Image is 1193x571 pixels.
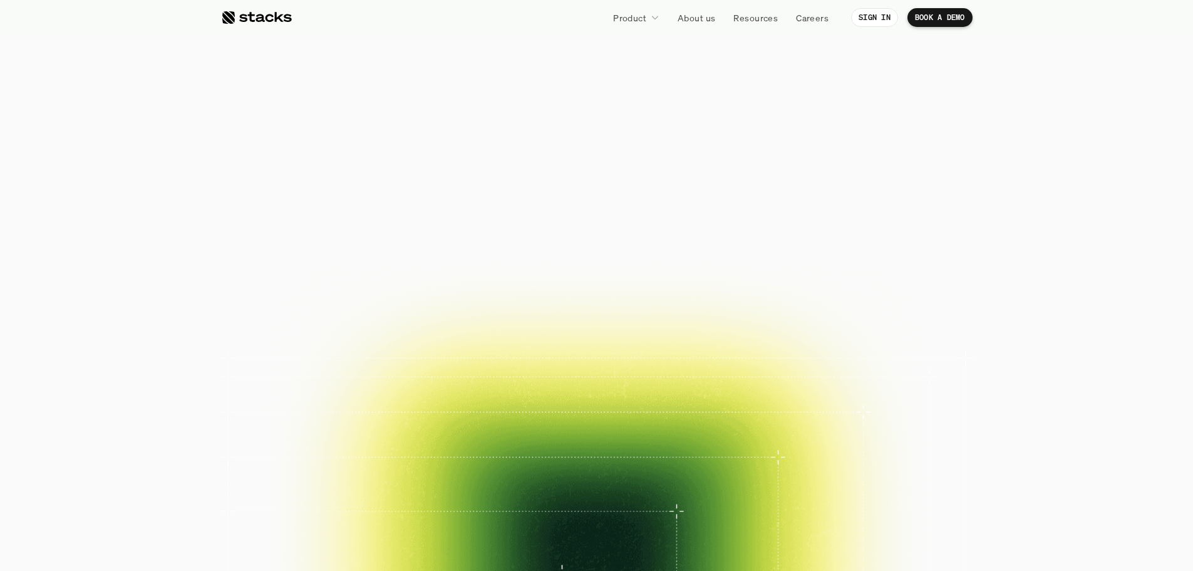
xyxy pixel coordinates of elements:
span: The [371,87,465,141]
a: About us [670,6,723,29]
span: close. [691,87,822,141]
a: EXPLORE PRODUCT [587,266,721,296]
p: BOOK A DEMO [493,273,560,290]
p: SIGN IN [859,13,891,22]
p: EXPLORE PRODUCT [608,273,700,290]
p: About us [678,11,715,24]
p: Product [613,11,646,24]
a: BOOK A DEMO [907,8,973,27]
a: SIGN IN [851,8,898,27]
a: Resources [726,6,785,29]
span: financial [476,87,681,141]
span: Reimagined. [448,140,745,194]
p: Close your books faster, smarter, and risk-free with Stacks, the AI tool for accounting teams. [448,214,745,251]
a: Careers [788,6,836,29]
p: Resources [733,11,778,24]
p: BOOK A DEMO [915,13,965,22]
a: BOOK A DEMO [472,266,581,296]
p: Careers [796,11,829,24]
